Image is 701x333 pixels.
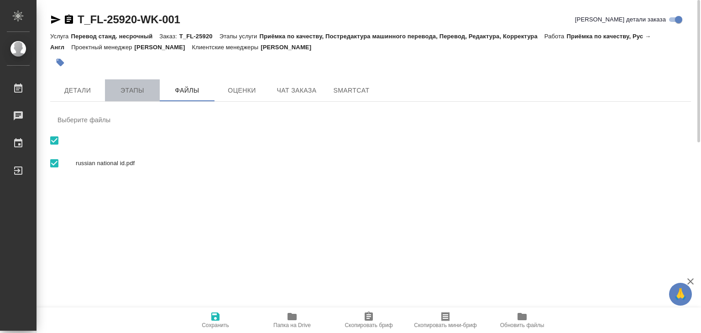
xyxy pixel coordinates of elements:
[544,33,567,40] p: Работа
[50,33,71,40] p: Услуга
[76,159,684,168] span: russian national id.pdf
[673,285,688,304] span: 🙏
[135,44,192,51] p: [PERSON_NAME]
[159,33,179,40] p: Заказ:
[575,15,666,24] span: [PERSON_NAME] детали заказа
[50,14,61,25] button: Скопировать ссылку для ЯМессенджера
[56,85,99,96] span: Детали
[50,109,691,131] div: Выберите файлы
[220,85,264,96] span: Оценки
[220,33,260,40] p: Этапы услуги
[192,44,261,51] p: Клиентские менеджеры
[669,283,692,306] button: 🙏
[275,85,319,96] span: Чат заказа
[71,33,159,40] p: Перевод станд. несрочный
[259,33,544,40] p: Приёмка по качеству, Постредактура машинного перевода, Перевод, Редактура, Корректура
[78,13,180,26] a: T_FL-25920-WK-001
[63,14,74,25] button: Скопировать ссылку
[179,33,220,40] p: T_FL-25920
[71,44,134,51] p: Проектный менеджер
[330,85,373,96] span: SmartCat
[261,44,318,51] p: [PERSON_NAME]
[50,52,70,73] button: Добавить тэг
[165,85,209,96] span: Файлы
[45,154,64,173] span: Выбрать все вложенные папки
[110,85,154,96] span: Этапы
[50,150,691,177] div: russian national id.pdf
